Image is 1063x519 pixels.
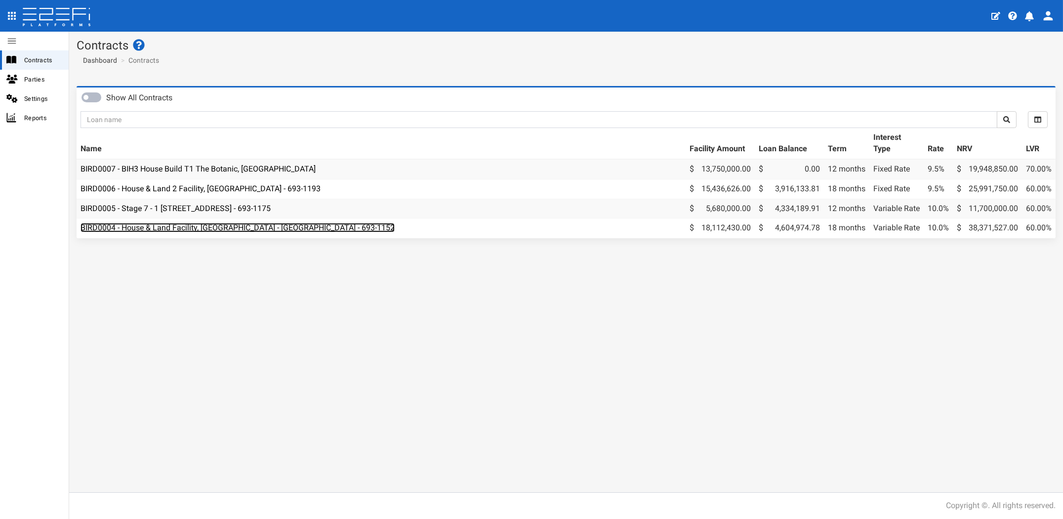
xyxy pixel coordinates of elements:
td: 60.00% [1022,199,1056,218]
a: BIRD0006 - House & Land 2 Facility, [GEOGRAPHIC_DATA] - 693-1193 [81,184,321,193]
td: 10.0% [924,218,953,238]
th: Facility Amount [686,128,755,159]
span: Reports [24,112,61,124]
td: 18,112,430.00 [686,218,755,238]
th: Name [77,128,686,159]
td: 11,700,000.00 [953,199,1022,218]
input: Loan name [81,111,997,128]
h1: Contracts [77,39,1056,52]
td: 12 months [824,199,869,218]
a: BIRD0004 - House & Land Facility, [GEOGRAPHIC_DATA] - [GEOGRAPHIC_DATA] - 693-1152 [81,223,395,232]
th: NRV [953,128,1022,159]
th: Rate [924,128,953,159]
th: Loan Balance [755,128,824,159]
a: BIRD0007 - BIH3 House Build T1 The Botanic, [GEOGRAPHIC_DATA] [81,164,316,173]
div: Copyright ©. All rights reserved. [946,500,1056,512]
td: 9.5% [924,159,953,179]
td: 38,371,527.00 [953,218,1022,238]
td: Fixed Rate [869,159,924,179]
td: 18 months [824,179,869,199]
td: 0.00 [755,159,824,179]
td: 15,436,626.00 [686,179,755,199]
td: 13,750,000.00 [686,159,755,179]
td: 70.00% [1022,159,1056,179]
td: 18 months [824,218,869,238]
span: Contracts [24,54,61,66]
td: 4,334,189.91 [755,199,824,218]
a: Dashboard [79,55,117,65]
span: Parties [24,74,61,85]
td: 9.5% [924,179,953,199]
td: 5,680,000.00 [686,199,755,218]
td: Variable Rate [869,199,924,218]
a: BIRD0005 - Stage 7 - 1 [STREET_ADDRESS] - 693-1175 [81,204,271,213]
td: 19,948,850.00 [953,159,1022,179]
td: 60.00% [1022,218,1056,238]
td: 12 months [824,159,869,179]
span: Settings [24,93,61,104]
th: LVR [1022,128,1056,159]
td: 10.0% [924,199,953,218]
td: Variable Rate [869,218,924,238]
td: 3,916,133.81 [755,179,824,199]
span: Dashboard [79,56,117,64]
th: Interest Type [869,128,924,159]
li: Contracts [119,55,159,65]
th: Term [824,128,869,159]
td: Fixed Rate [869,179,924,199]
label: Show All Contracts [106,92,172,104]
td: 60.00% [1022,179,1056,199]
td: 25,991,750.00 [953,179,1022,199]
td: 4,604,974.78 [755,218,824,238]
